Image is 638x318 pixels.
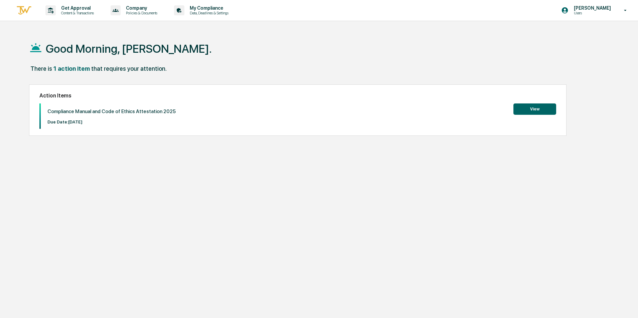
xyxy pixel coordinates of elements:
p: Company [121,5,161,11]
div: that requires your attention. [91,65,167,72]
p: Compliance Manual and Code of Ethics Attestation 2025 [47,108,176,114]
div: There is [30,65,52,72]
img: logo [16,5,32,16]
p: [PERSON_NAME] [569,5,614,11]
p: Get Approval [56,5,97,11]
a: View [513,105,556,112]
div: 1 action item [53,65,90,72]
h1: Good Morning, [PERSON_NAME]. [46,42,212,55]
button: View [513,103,556,115]
p: Due Date: [DATE] [47,119,176,124]
p: Data, Deadlines & Settings [184,11,232,15]
p: My Compliance [184,5,232,11]
p: Users [569,11,614,15]
p: Content & Transactions [56,11,97,15]
p: Policies & Documents [121,11,161,15]
h2: Action Items [39,92,556,99]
